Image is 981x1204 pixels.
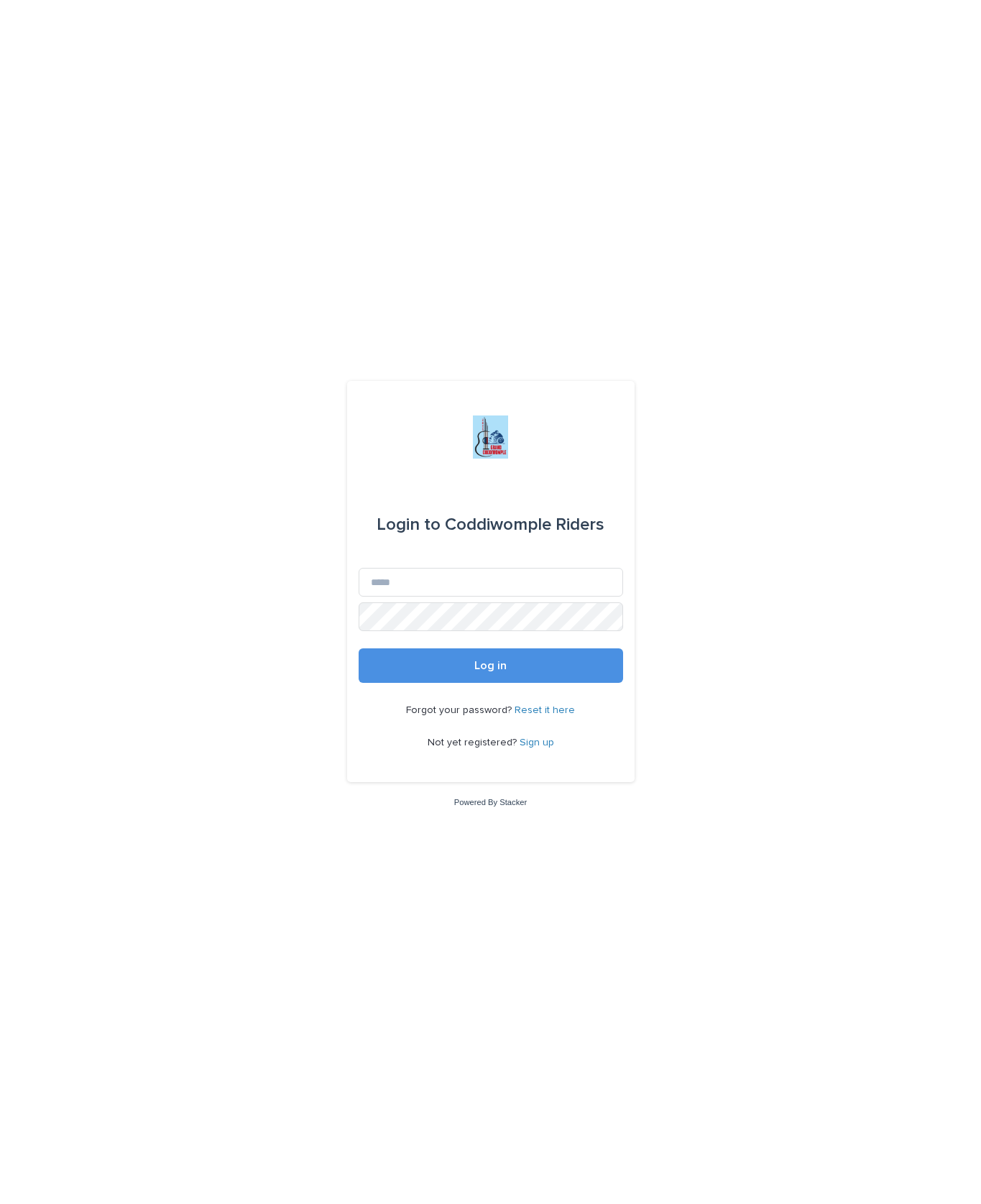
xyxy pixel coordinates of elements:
span: Not yet registered? [428,737,520,748]
a: Powered By Stacker [454,798,527,807]
button: Log in [359,648,623,683]
img: jxsLJbdS1eYBI7rVAS4p [473,415,507,459]
span: Login to [377,516,441,533]
a: Sign up [520,737,554,748]
a: Reset it here [515,705,575,715]
div: Coddiwomple Riders [377,505,604,545]
span: Forgot your password? [406,705,515,715]
span: Log in [474,660,507,671]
